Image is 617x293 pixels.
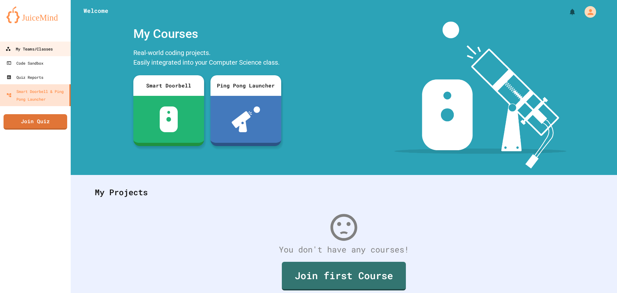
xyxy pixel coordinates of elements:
div: My Teams/Classes [5,45,53,53]
div: Ping Pong Launcher [210,75,281,96]
div: Smart Doorbell [133,75,204,96]
a: Join first Course [282,262,406,290]
img: ppl-with-ball.png [232,106,260,132]
img: sdb-white.svg [160,106,178,132]
div: My Notifications [557,6,578,17]
img: banner-image-my-projects.png [394,22,567,169]
a: Join Quiz [4,114,67,130]
div: My Projects [88,180,599,205]
div: Code Sandbox [6,59,43,67]
div: My Account [578,5,598,19]
div: Quiz Reports [6,73,43,81]
div: Smart Doorbell & Ping Pong Launcher [6,87,67,103]
img: logo-orange.svg [6,6,64,23]
div: Real-world coding projects. Easily integrated into your Computer Science class. [130,46,284,70]
div: My Courses [130,22,284,46]
div: You don't have any courses! [88,243,599,256]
